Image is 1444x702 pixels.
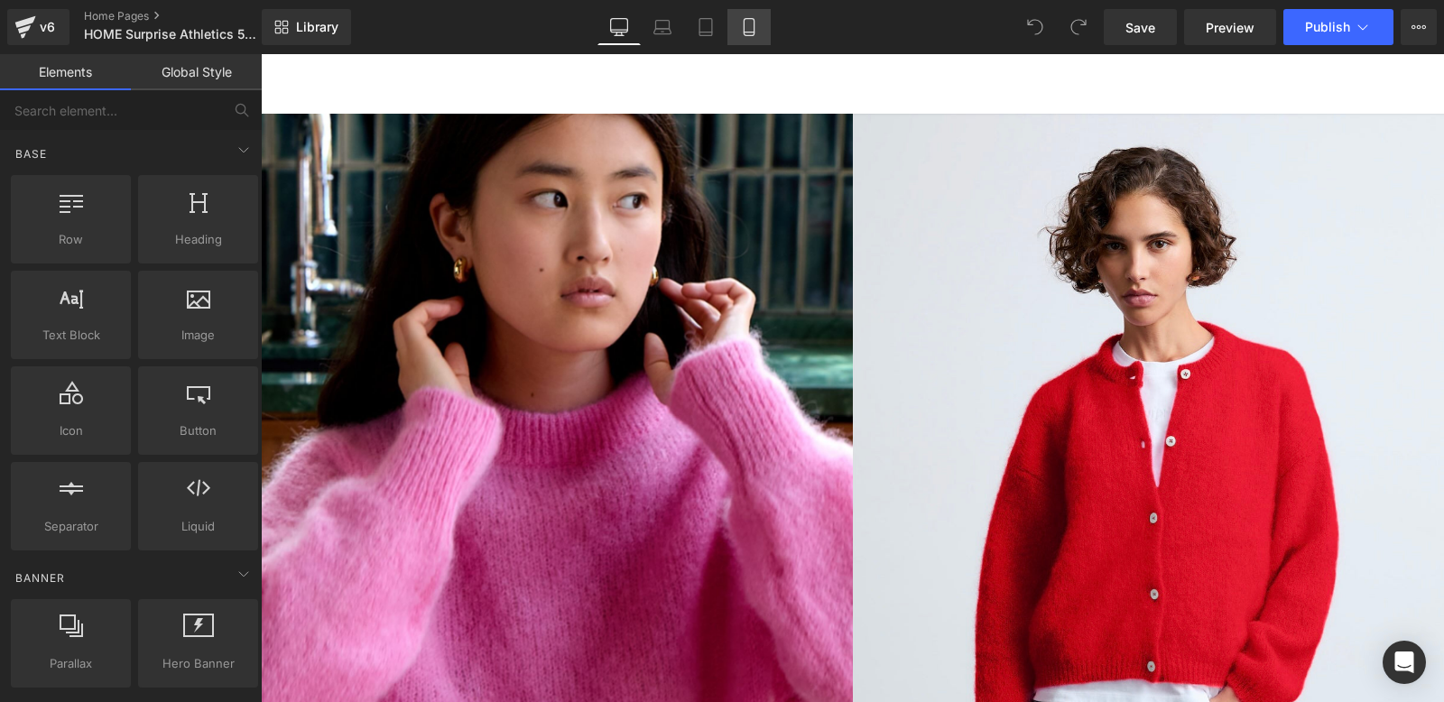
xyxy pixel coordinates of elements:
div: v6 [36,15,59,39]
span: Banner [14,569,67,587]
span: Preview [1206,18,1254,37]
a: New Library [262,9,351,45]
span: Hero Banner [143,654,253,673]
span: Base [14,145,49,162]
a: Mobile [727,9,771,45]
span: Save [1125,18,1155,37]
span: Button [143,421,253,440]
button: More [1401,9,1437,45]
span: Liquid [143,517,253,536]
span: Parallax [16,654,125,673]
a: Global Style [131,54,262,90]
button: Undo [1017,9,1053,45]
a: Laptop [641,9,684,45]
span: Heading [143,230,253,249]
span: Library [296,19,338,35]
a: v6 [7,9,69,45]
span: Image [143,326,253,345]
span: Separator [16,517,125,536]
span: Publish [1305,20,1350,34]
a: Tablet [684,9,727,45]
a: Preview [1184,9,1276,45]
span: Text Block [16,326,125,345]
a: Home Pages [84,9,292,23]
button: Redo [1060,9,1097,45]
span: Icon [16,421,125,440]
span: Row [16,230,125,249]
a: Desktop [597,9,641,45]
div: Open Intercom Messenger [1383,641,1426,684]
button: Publish [1283,9,1393,45]
span: HOME Surprise Athletics 5 juin [84,27,257,42]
